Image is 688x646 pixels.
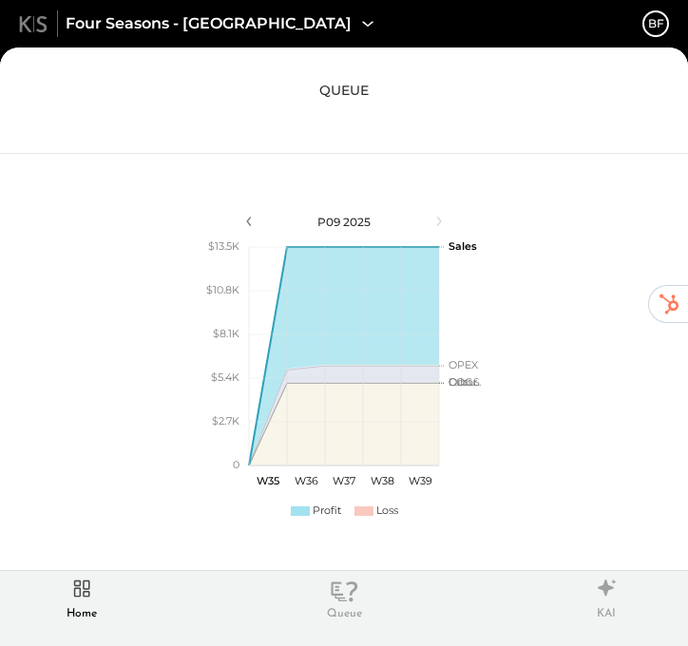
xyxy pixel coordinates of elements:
div: queue [319,81,369,100]
div: Queue [319,574,369,623]
div: Home [57,574,106,623]
text: $5.4K [211,370,239,384]
div: Loss [376,503,398,519]
span: Four Seasons - [GEOGRAPHIC_DATA] [66,13,352,35]
text: W38 [371,474,394,487]
text: $8.1K [213,327,239,340]
text: OPEX [449,358,479,371]
text: $2.7K [212,414,239,427]
text: $10.8K [206,283,239,296]
div: KAI [582,574,631,623]
div: Profit [313,503,341,519]
div: P09 2025 [263,214,425,230]
text: $13.5K [208,239,239,253]
text: Sales [449,239,477,253]
text: W39 [409,474,432,487]
div: Home [67,606,97,622]
text: Occu... [449,375,481,389]
text: W37 [333,474,355,487]
text: W35 [257,474,279,487]
div: Queue [327,606,362,622]
div: BF [648,15,664,31]
div: KAI [597,606,616,622]
text: W36 [295,474,318,487]
text: 0 [233,458,239,471]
